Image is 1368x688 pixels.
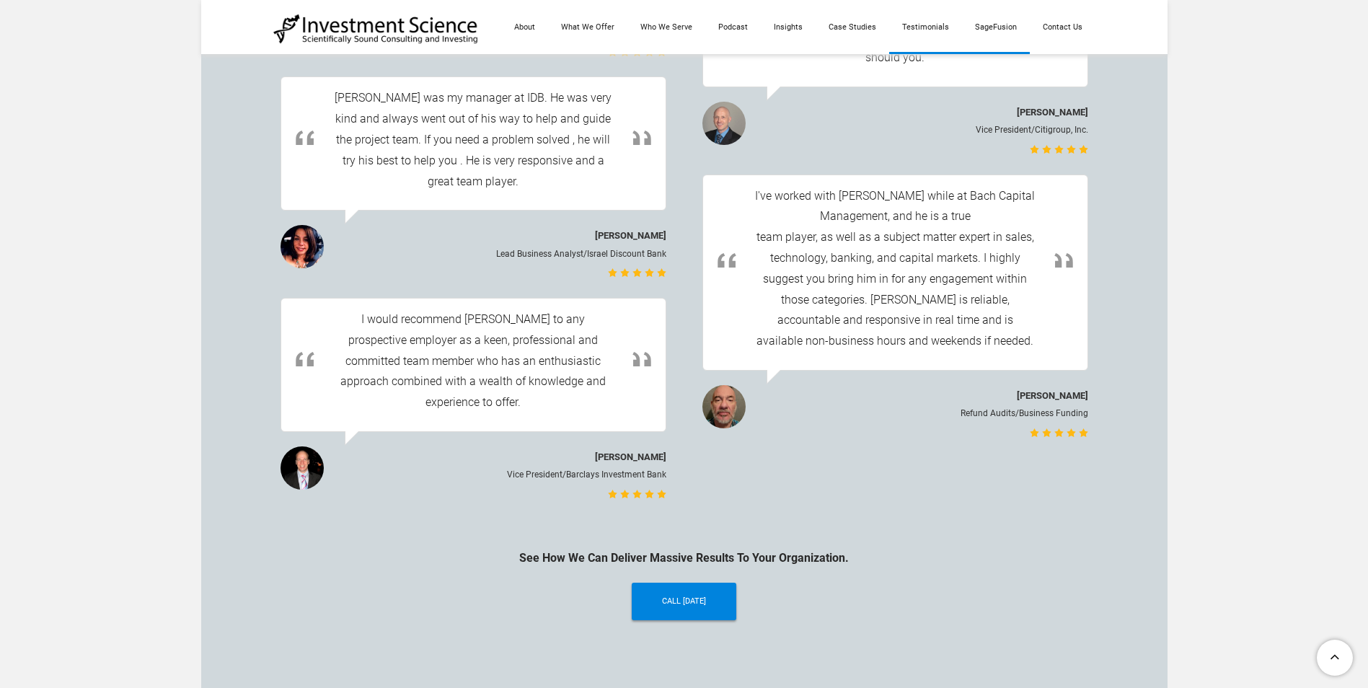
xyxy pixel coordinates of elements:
[1035,123,1088,138] div: Citigroup, Inc.
[1042,428,1051,437] li: 2
[1067,145,1076,154] li: 4
[657,268,666,277] li: 5
[587,249,666,259] span: Israel Discount Bank
[1042,145,1051,154] li: 2
[702,385,746,428] img: Picture
[702,102,746,145] img: Picture
[755,189,1035,224] span: I've worked with [PERSON_NAME] while at Bach Capital Management, and he is a true
[281,225,324,268] img: Picture
[620,490,630,498] li: 2
[332,309,615,413] div: ​
[507,467,666,483] h4: /
[1054,428,1064,437] li: 3
[657,490,666,498] li: 5
[340,312,606,409] span: I would recommend [PERSON_NAME] to any prospective employer as a keen, professional and committed...
[1311,634,1361,681] a: To Top
[608,490,617,498] li: 1
[662,583,706,620] span: call [DATE]
[1067,428,1076,437] li: 4
[645,268,654,277] li: 4
[645,490,654,498] li: 4
[595,449,666,465] div: [PERSON_NAME]
[632,583,736,620] a: call [DATE]
[976,123,1088,138] h4: /
[608,268,617,277] li: 1
[1017,387,1088,404] div: [PERSON_NAME]
[566,467,666,483] div: Barclays Investment Bank
[1030,428,1039,437] li: 1
[496,247,666,263] h4: /
[281,446,324,490] img: Picture
[632,268,642,277] li: 3
[961,406,1015,422] div: Refund Audits
[620,268,630,277] li: 2
[273,13,479,45] img: Investment Science | NYC Consulting Services
[507,467,562,483] div: Vice President
[1030,145,1039,154] li: 1
[1079,145,1088,154] li: 5
[335,91,612,188] span: [PERSON_NAME] was my manager at IDB. He was very kind and always went out of his way to help and ...
[976,123,1031,138] div: Vice President
[961,406,1088,422] h4: /
[1054,145,1064,154] li: 3
[496,247,583,263] div: Lead Business Analyst
[519,551,849,565] strong: See How We Can Deliver Massive Results To Your Organization.
[1017,104,1088,120] div: [PERSON_NAME]
[595,227,666,244] div: [PERSON_NAME]
[756,230,1034,348] span: team player, as well as a subject matter expert in sales, technology, banking, and capital market...
[754,186,1037,352] div: ​
[1079,428,1088,437] li: 5
[1019,406,1088,422] div: Business Funding
[632,490,642,498] li: 3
